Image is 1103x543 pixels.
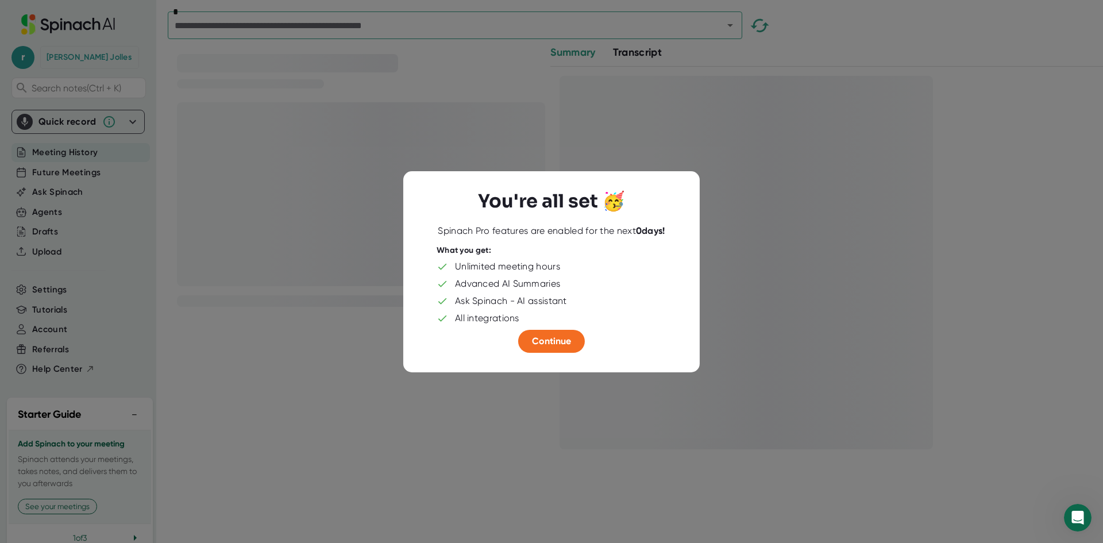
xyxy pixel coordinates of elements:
[636,225,665,236] b: 0 days!
[1064,504,1092,532] iframe: Intercom live chat
[455,261,560,272] div: Unlimited meeting hours
[438,225,665,237] div: Spinach Pro features are enabled for the next
[518,330,585,353] button: Continue
[455,278,560,290] div: Advanced AI Summaries
[455,313,519,324] div: All integrations
[532,336,571,346] span: Continue
[478,190,625,212] h3: You're all set 🥳
[437,245,491,256] div: What you get:
[455,295,567,307] div: Ask Spinach - AI assistant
